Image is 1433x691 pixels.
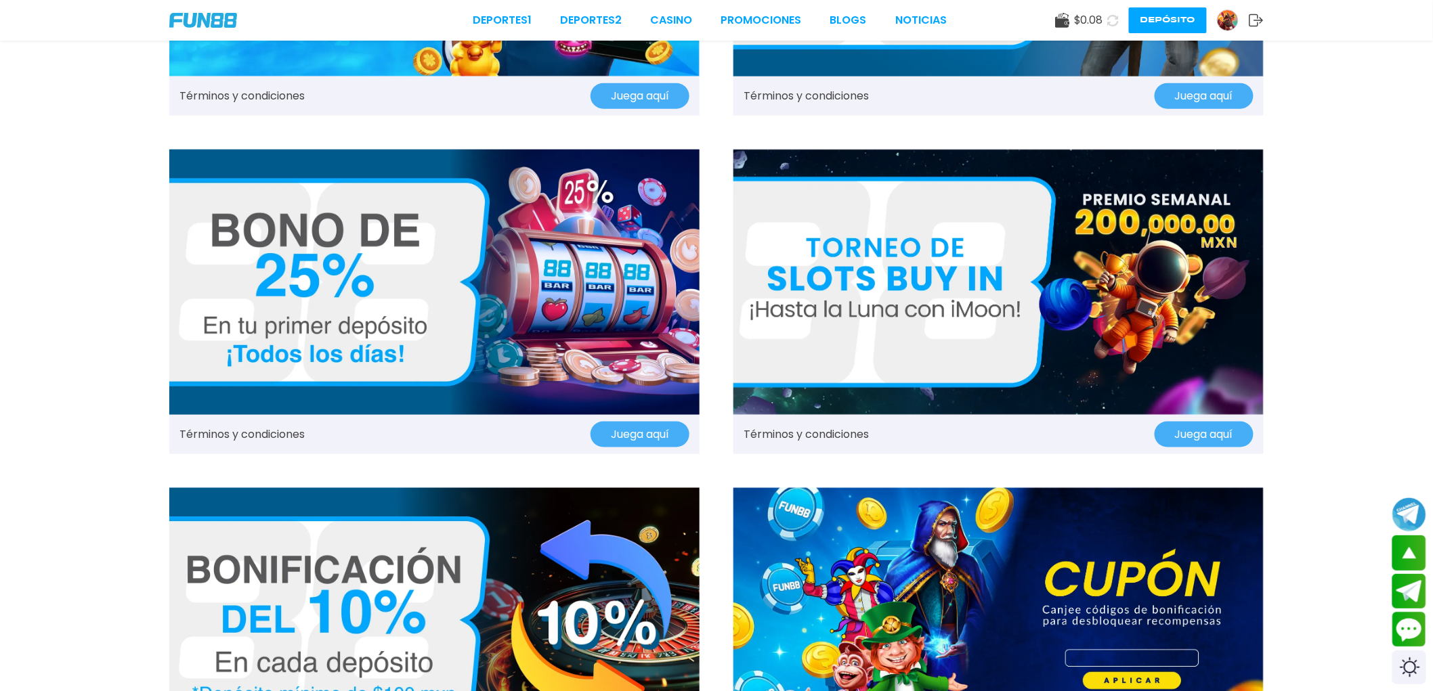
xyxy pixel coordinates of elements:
[1218,10,1238,30] img: Avatar
[560,12,622,28] a: Deportes2
[179,426,305,443] a: Términos y condiciones
[591,83,689,109] button: Juega aquí
[744,88,869,104] a: Términos y condiciones
[1155,422,1254,447] button: Juega aquí
[1129,7,1207,33] button: Depósito
[1217,9,1249,31] a: Avatar
[830,12,867,28] a: BLOGS
[1392,535,1426,571] button: scroll up
[650,12,692,28] a: CASINO
[169,13,237,28] img: Company Logo
[591,422,689,447] button: Juega aquí
[179,88,305,104] a: Términos y condiciones
[1392,612,1426,647] button: Contact customer service
[1155,83,1254,109] button: Juega aquí
[473,12,532,28] a: Deportes1
[721,12,802,28] a: Promociones
[895,12,947,28] a: NOTICIAS
[169,150,700,415] img: Promo Banner
[1392,574,1426,609] button: Join telegram
[744,426,869,443] a: Términos y condiciones
[733,150,1264,415] img: Promo Banner
[1074,12,1103,28] span: $ 0.08
[1392,650,1426,684] div: Switch theme
[1392,497,1426,532] button: Join telegram channel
